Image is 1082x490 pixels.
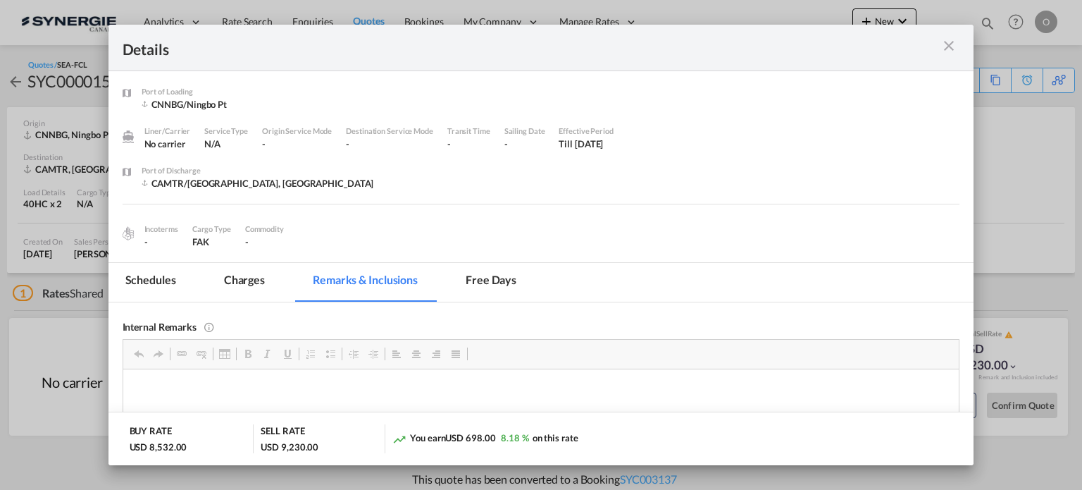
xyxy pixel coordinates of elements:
a: Justify [446,345,466,363]
a: Insert/Remove Bulleted List [321,345,340,363]
a: Increase Indent [363,345,383,363]
div: Service Type [204,125,248,137]
a: Decrease Indent [344,345,363,363]
div: Cargo Type [192,223,231,235]
a: Link (Ctrl+K) [172,345,192,363]
div: Commodity [245,223,284,235]
a: Italic (Ctrl+I) [258,345,278,363]
md-icon: icon-close m-3 fg-AAA8AD cursor [940,37,957,54]
div: Liner/Carrier [144,125,191,137]
md-dialog: Port of Loading ... [108,25,974,466]
div: - [447,137,490,150]
a: Bold (Ctrl+B) [238,345,258,363]
span: - [245,236,249,247]
div: Internal Remarks [123,320,960,332]
a: Table [215,345,235,363]
md-tab-item: Remarks & Inclusions [296,263,435,302]
a: Underline (Ctrl+U) [278,345,297,363]
md-tab-item: Charges [207,263,282,302]
a: Insert/Remove Numbered List [301,345,321,363]
a: Redo (Ctrl+Y) [149,345,168,363]
div: - [262,137,332,150]
div: Port of Loading [142,85,254,98]
div: CNNBG/Ningbo Pt [142,98,254,111]
a: Undo (Ctrl+Z) [129,345,149,363]
span: USD 698.00 [445,432,495,443]
a: Align Right [426,345,446,363]
md-tab-item: Schedules [108,263,193,302]
div: Destination Service Mode [346,125,433,137]
md-icon: icon-trending-up [392,432,406,446]
img: cargo.png [120,226,136,241]
div: - [144,235,178,248]
div: USD 8,532.00 [130,441,187,453]
div: FAK [192,235,231,248]
div: Incoterms [144,223,178,235]
div: BUY RATE [130,424,172,441]
a: Unlink [192,345,211,363]
div: CAMTR/Montreal, QC [142,177,374,190]
div: Details [123,39,876,56]
div: You earn on this rate [392,431,578,446]
div: Transit Time [447,125,490,137]
div: Port of Discharge [142,164,374,177]
span: 8.18 % [501,432,528,443]
md-icon: This remarks only visible for internal user and will not be printed on Quote PDF [204,320,215,331]
md-pagination-wrapper: Use the left and right arrow keys to navigate between tabs [108,263,548,302]
span: N/A [204,138,220,149]
md-tab-item: Free days [449,263,533,302]
div: SELL RATE [261,424,304,441]
a: Align Left [387,345,406,363]
a: Centre [406,345,426,363]
div: No carrier [144,137,191,150]
div: Effective Period [559,125,613,137]
div: Sailing Date [504,125,545,137]
div: Till 9 Nov 2025 [559,137,603,150]
div: Origin Service Mode [262,125,332,137]
div: - [346,137,433,150]
div: USD 9,230.00 [261,441,318,453]
div: - [504,137,545,150]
